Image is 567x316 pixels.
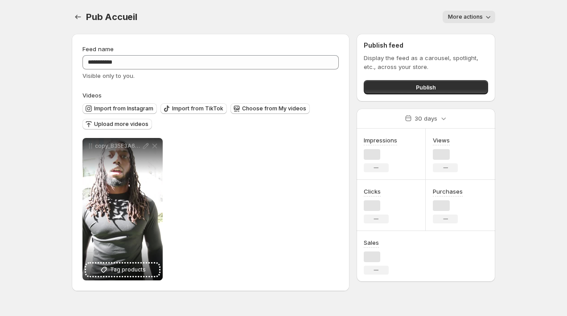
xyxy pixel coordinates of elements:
[110,265,146,274] span: Tag products
[72,11,84,23] button: Settings
[82,92,102,99] span: Videos
[172,105,223,112] span: Import from TikTok
[160,103,227,114] button: Import from TikTok
[95,142,141,150] p: copy_B35E3A60-B2CE-4777-85AB-5EE870B51D11
[86,263,159,276] button: Tag products
[415,114,437,123] p: 30 days
[364,41,488,50] h2: Publish feed
[364,80,488,94] button: Publish
[94,121,148,128] span: Upload more videos
[82,103,157,114] button: Import from Instagram
[242,105,306,112] span: Choose from My videos
[443,11,495,23] button: More actions
[433,136,450,145] h3: Views
[230,103,310,114] button: Choose from My videos
[433,187,463,196] h3: Purchases
[82,72,135,79] span: Visible only to you.
[86,12,137,22] span: Pub Accueil
[364,187,381,196] h3: Clicks
[364,136,397,145] h3: Impressions
[82,138,163,280] div: copy_B35E3A60-B2CE-4777-85AB-5EE870B51D11Tag products
[94,105,153,112] span: Import from Instagram
[416,83,436,92] span: Publish
[82,119,152,130] button: Upload more videos
[82,45,114,53] span: Feed name
[364,238,379,247] h3: Sales
[364,53,488,71] p: Display the feed as a carousel, spotlight, etc., across your store.
[448,13,483,20] span: More actions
